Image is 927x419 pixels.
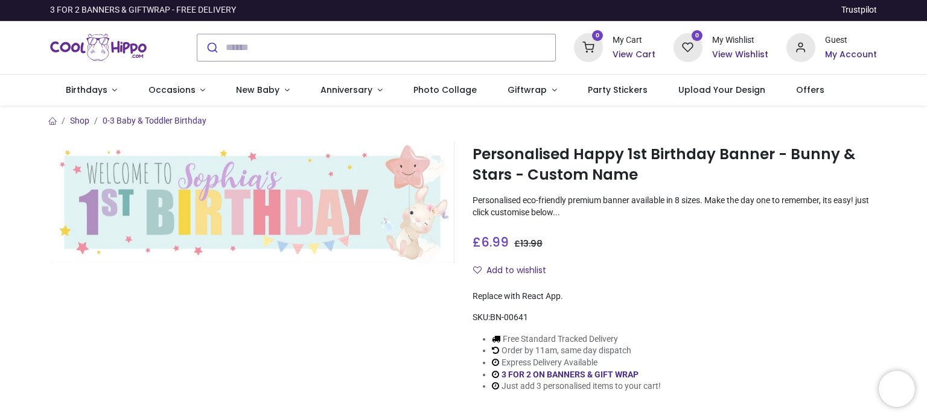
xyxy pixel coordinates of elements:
[613,49,655,61] a: View Cart
[481,233,509,251] span: 6.99
[796,84,824,96] span: Offers
[320,84,372,96] span: Anniversary
[103,116,206,125] a: 0-3 Baby & Toddler Birthday
[473,312,877,324] div: SKU:
[236,84,279,96] span: New Baby
[492,357,661,369] li: Express Delivery Available
[490,312,528,322] span: BN-00641
[50,142,454,263] img: Personalised Happy 1st Birthday Banner - Bunny & Stars - Custom Name
[221,75,305,106] a: New Baby
[473,144,877,186] h1: Personalised Happy 1st Birthday Banner - Bunny & Stars - Custom Name
[492,380,661,392] li: Just add 3 personalised items to your cart!
[148,84,196,96] span: Occasions
[50,31,147,65] img: Cool Hippo
[674,42,702,51] a: 0
[50,31,147,65] a: Logo of Cool Hippo
[825,34,877,46] div: Guest
[473,195,877,218] p: Personalised eco-friendly premium banner available in 8 sizes. Make the day one to remember, its ...
[678,84,765,96] span: Upload Your Design
[413,84,477,96] span: Photo Collage
[197,34,226,61] button: Submit
[574,42,603,51] a: 0
[712,49,768,61] a: View Wishlist
[588,84,648,96] span: Party Stickers
[841,4,877,16] a: Trustpilot
[879,371,915,407] iframe: Brevo live chat
[50,4,236,16] div: 3 FOR 2 BANNERS & GIFTWRAP - FREE DELIVERY
[712,34,768,46] div: My Wishlist
[492,333,661,345] li: Free Standard Tracked Delivery
[66,84,107,96] span: Birthdays
[492,75,572,106] a: Giftwrap
[305,75,398,106] a: Anniversary
[592,30,604,42] sup: 0
[473,291,877,303] div: Replace with React App.
[473,266,482,274] i: Add to wishlist
[502,370,639,379] a: 3 FOR 2 ON BANNERS & GIFT WRAP
[492,345,661,357] li: Order by 11am, same day dispatch
[520,238,543,250] span: 13.98
[514,238,543,250] span: £
[508,84,547,96] span: Giftwrap
[50,75,133,106] a: Birthdays
[70,116,89,125] a: Shop
[825,49,877,61] a: My Account
[473,233,509,251] span: £
[133,75,221,106] a: Occasions
[473,260,556,281] button: Add to wishlistAdd to wishlist
[692,30,703,42] sup: 0
[613,34,655,46] div: My Cart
